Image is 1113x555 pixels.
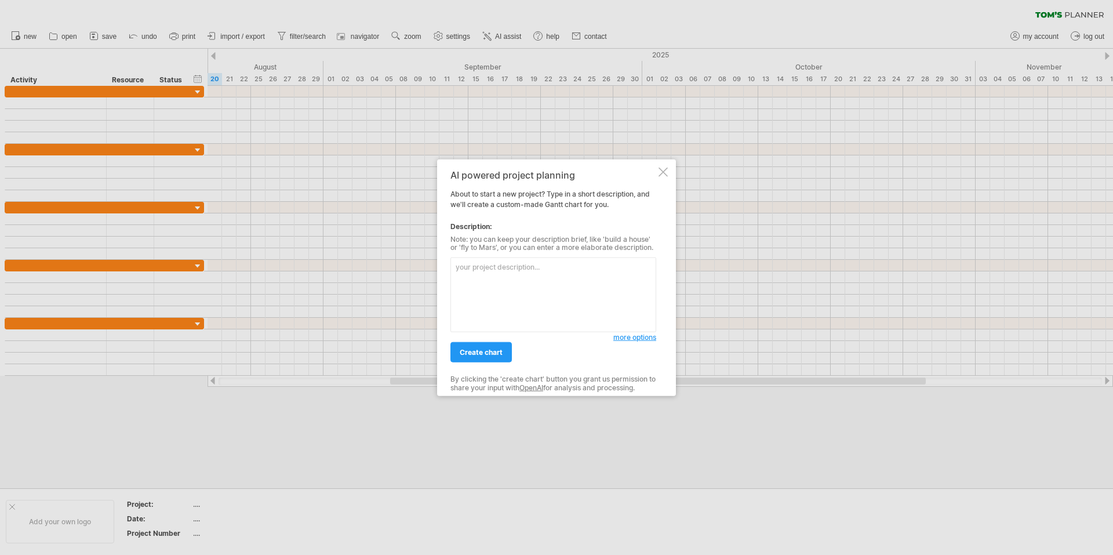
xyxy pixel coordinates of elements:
[613,332,656,343] a: more options
[450,169,656,180] div: AI powered project planning
[450,342,512,362] a: create chart
[450,375,656,392] div: By clicking the 'create chart' button you grant us permission to share your input with for analys...
[460,348,503,357] span: create chart
[450,221,656,231] div: Description:
[613,333,656,342] span: more options
[450,169,656,386] div: About to start a new project? Type in a short description, and we'll create a custom-made Gantt c...
[450,235,656,252] div: Note: you can keep your description brief, like 'build a house' or 'fly to Mars', or you can ente...
[519,383,543,391] a: OpenAI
